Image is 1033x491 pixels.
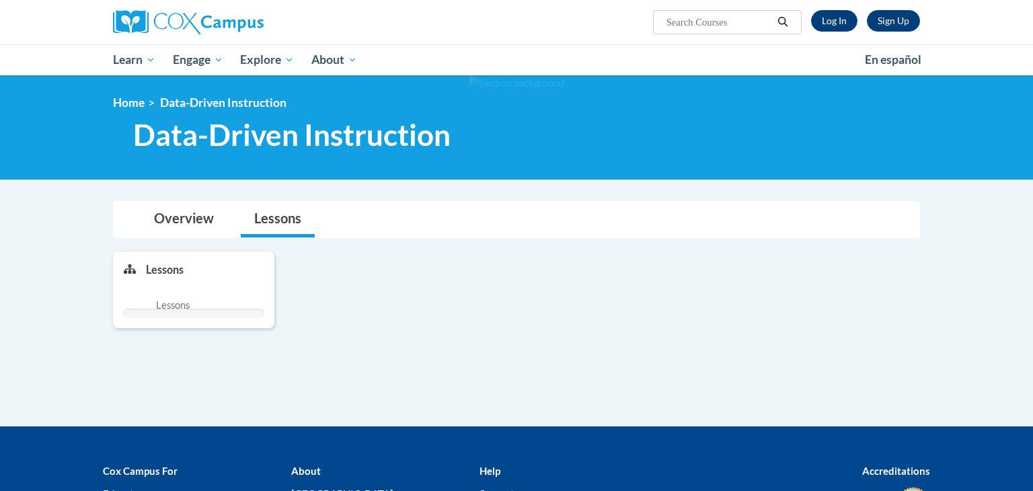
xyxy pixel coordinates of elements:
span: Engage [173,52,223,68]
a: About [303,44,366,75]
a: En español [856,46,930,74]
a: Engage [164,44,232,75]
b: Help [480,465,500,477]
span: Data-Driven Instruction [160,96,286,110]
span: About [311,52,357,68]
span: Explore [240,52,294,68]
a: Overview [141,202,227,237]
input: Search Courses [665,14,773,30]
a: Home [113,96,145,110]
a: Cox Campus [113,10,369,34]
a: Register [867,10,920,32]
div: Main menu [93,44,940,75]
a: Log In [811,10,857,32]
span: Learn [113,52,155,68]
p: Lessons [146,262,184,277]
img: Cox Campus [113,10,264,34]
span: En español [865,52,921,67]
b: Accreditations [862,465,930,477]
a: Lessons [241,202,315,237]
span: Data-Driven Instruction [133,117,451,153]
button: Search [773,14,793,30]
b: Cox Campus For [103,465,178,477]
img: Section background [469,76,564,91]
a: Explore [231,44,303,75]
b: About [291,465,321,477]
span: Lessons [156,298,190,313]
a: Learn [104,44,164,75]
